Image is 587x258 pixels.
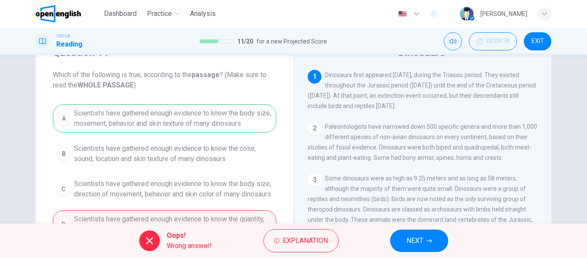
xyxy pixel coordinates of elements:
h1: Reading [56,39,83,50]
span: for a new Projected Score [257,36,327,47]
span: Wrong answer! [167,241,212,251]
span: Analysis [190,9,216,19]
button: Explanation [263,229,339,252]
span: 11 / 20 [237,36,253,47]
button: Dashboard [101,6,140,22]
span: Dashboard [104,9,137,19]
div: 2 [308,121,321,135]
img: en [397,11,408,17]
a: OpenEnglish logo [36,5,101,22]
button: Analysis [186,6,219,22]
div: [PERSON_NAME] [480,9,527,19]
div: 3 [308,173,321,187]
button: NEXT [390,230,448,252]
span: Dinosaurs first appeared [DATE], during the Triassic period. They existed throughout the Jurassic... [308,71,536,109]
span: Which of the following is true, according to the ? (Make sure to read the ) [53,70,276,90]
b: WHOLE PASSAGE [77,81,134,89]
b: passage [192,71,220,79]
span: Paleontologists have narrowed down 500 specific genera and more than 1,000 different species of n... [308,123,537,161]
div: 1 [308,70,321,84]
img: OpenEnglish logo [36,5,81,22]
button: EXIT [524,32,551,50]
span: 00:09:38 [486,38,510,45]
button: 00:09:38 [469,32,517,50]
span: Explanation [283,235,328,247]
button: Practice [144,6,183,22]
div: Hide [469,32,517,50]
span: Practice [147,9,172,19]
div: Mute [444,32,462,50]
img: Profile picture [460,7,474,21]
span: TOEFL® [56,33,70,39]
span: EXIT [532,38,544,45]
span: NEXT [407,235,423,247]
span: Oops! [167,230,212,241]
